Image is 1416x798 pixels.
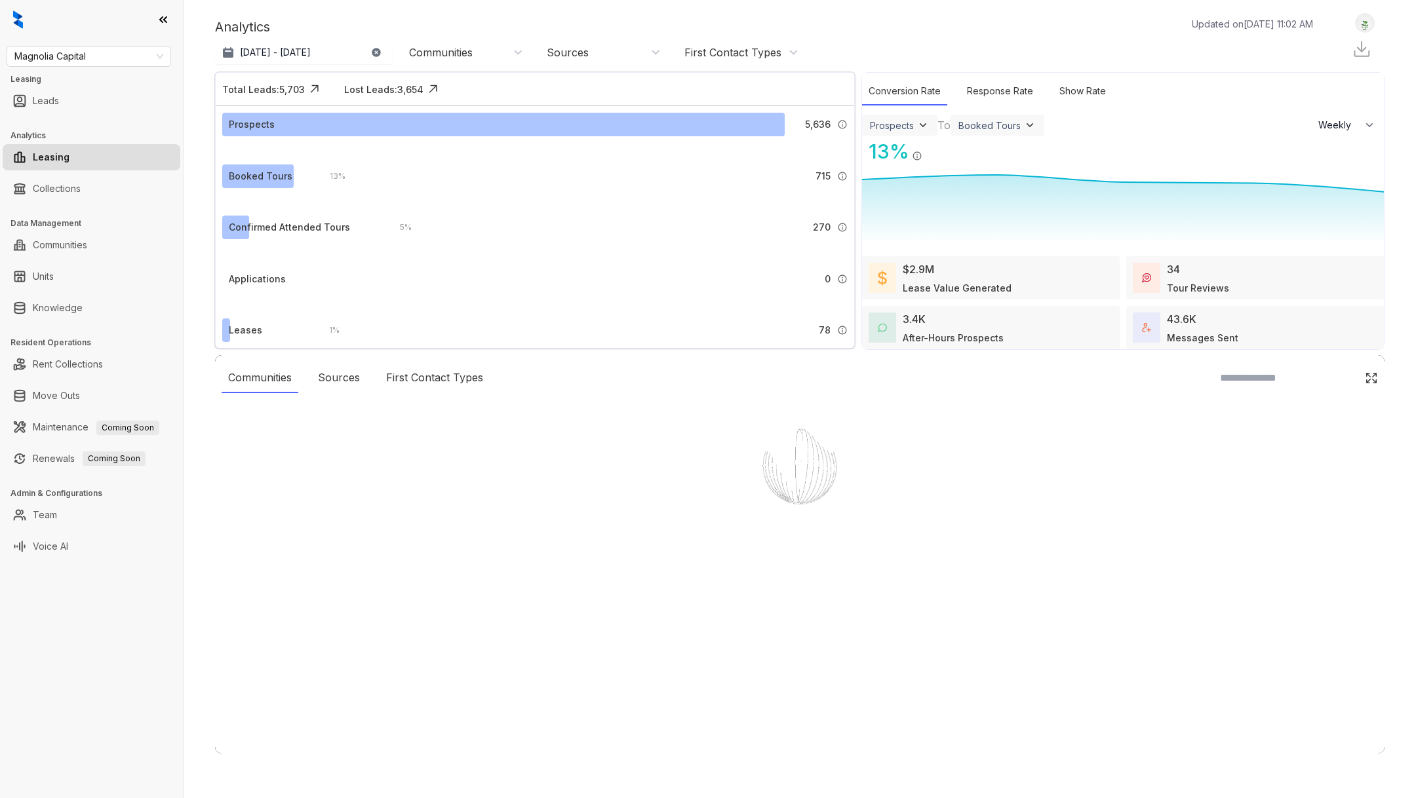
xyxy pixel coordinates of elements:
[10,218,183,229] h3: Data Management
[916,119,930,132] img: ViewFilterArrow
[96,421,159,435] span: Coming Soon
[3,144,180,170] li: Leasing
[903,331,1004,345] div: After-Hours Prospects
[813,220,831,235] span: 270
[14,47,163,66] span: Magnolia Capital
[684,45,781,60] div: First Contact Types
[33,232,87,258] a: Communities
[1167,331,1238,345] div: Messages Sent
[387,220,412,235] div: 5 %
[1192,17,1313,31] p: Updated on [DATE] 11:02 AM
[33,351,103,377] a: Rent Collections
[825,272,831,286] span: 0
[33,176,81,202] a: Collections
[3,414,180,440] li: Maintenance
[937,117,951,133] div: To
[3,446,180,472] li: Renewals
[215,41,392,64] button: [DATE] - [DATE]
[912,151,922,161] img: Info
[1310,113,1384,137] button: Weekly
[3,263,180,290] li: Units
[1352,39,1371,59] img: Download
[1023,119,1036,132] img: ViewFilterArrow
[958,120,1021,131] div: Booked Tours
[1167,281,1229,295] div: Tour Reviews
[903,311,926,327] div: 3.4K
[316,323,340,337] div: 1 %
[805,117,831,132] span: 5,636
[222,363,298,393] div: Communities
[33,383,80,409] a: Move Outs
[380,363,490,393] div: First Contact Types
[837,119,848,130] img: Info
[1053,77,1112,105] div: Show Rate
[10,73,183,85] h3: Leasing
[547,45,589,60] div: Sources
[734,401,865,532] img: Loader
[862,77,947,105] div: Conversion Rate
[1337,372,1348,383] img: SearchIcon
[33,144,69,170] a: Leasing
[777,532,823,545] div: Loading...
[13,10,23,29] img: logo
[837,171,848,181] img: Info
[229,323,262,337] div: Leases
[3,176,180,202] li: Collections
[229,272,286,286] div: Applications
[33,502,57,528] a: Team
[3,232,180,258] li: Communities
[229,220,350,235] div: Confirmed Attended Tours
[878,270,887,286] img: LeaseValue
[862,137,909,166] div: 13 %
[903,281,1012,295] div: Lease Value Generated
[878,323,887,333] img: AfterHoursConversations
[1167,311,1196,327] div: 43.6K
[311,363,366,393] div: Sources
[33,295,83,321] a: Knowledge
[83,451,146,466] span: Coming Soon
[819,323,831,337] span: 78
[3,295,180,321] li: Knowledge
[3,88,180,114] li: Leads
[33,263,54,290] a: Units
[33,88,59,114] a: Leads
[3,351,180,377] li: Rent Collections
[870,120,914,131] div: Prospects
[305,79,324,99] img: Click Icon
[1318,119,1358,132] span: Weekly
[10,130,183,142] h3: Analytics
[960,77,1040,105] div: Response Rate
[1356,16,1374,30] img: UserAvatar
[409,45,473,60] div: Communities
[3,502,180,528] li: Team
[837,325,848,335] img: Info
[344,83,423,96] div: Lost Leads: 3,654
[10,337,183,349] h3: Resident Operations
[837,274,848,284] img: Info
[229,169,292,183] div: Booked Tours
[3,533,180,560] li: Voice AI
[1142,273,1151,282] img: TourReviews
[240,46,311,59] p: [DATE] - [DATE]
[229,117,275,132] div: Prospects
[922,139,942,159] img: Click Icon
[903,261,934,277] div: $2.9M
[10,487,183,499] h3: Admin & Configurations
[33,533,68,560] a: Voice AI
[3,383,180,409] li: Move Outs
[215,17,270,37] p: Analytics
[816,169,831,183] span: 715
[423,79,443,99] img: Click Icon
[33,446,146,472] a: RenewalsComing Soon
[837,222,848,233] img: Info
[222,83,305,96] div: Total Leads: 5,703
[1365,371,1378,385] img: Click Icon
[1167,261,1180,277] div: 34
[317,169,345,183] div: 13 %
[1142,323,1151,332] img: TotalFum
